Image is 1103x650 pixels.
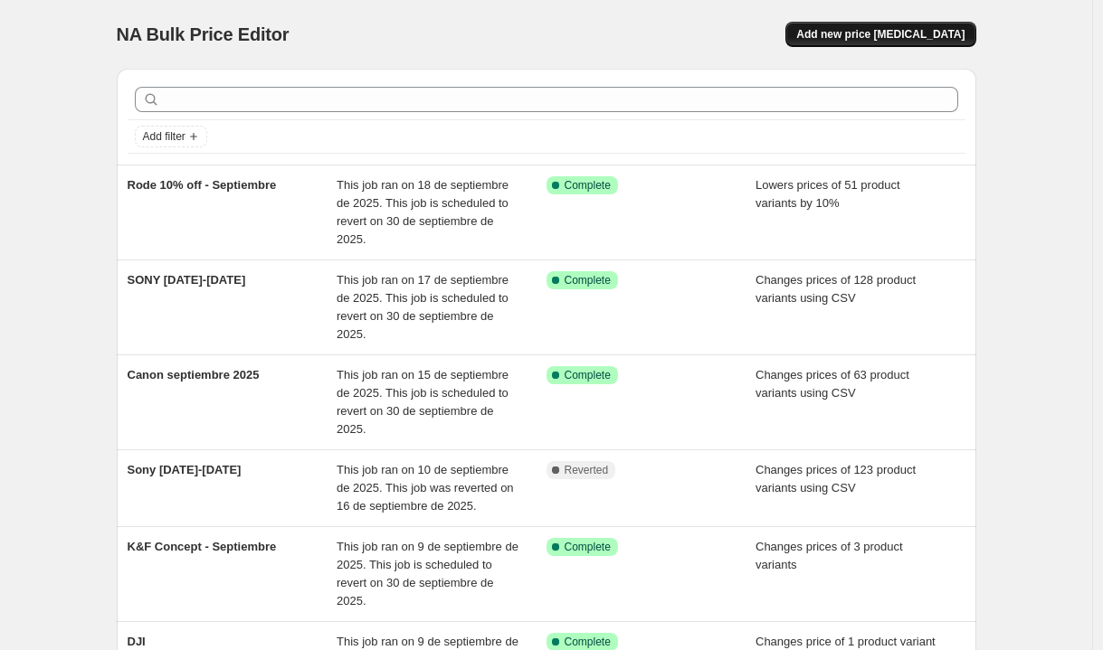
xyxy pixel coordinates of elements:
span: Changes prices of 128 product variants using CSV [756,273,916,305]
span: Canon septiembre 2025 [128,368,260,382]
span: DJI [128,635,146,648]
span: K&F Concept - Septiembre [128,540,277,553]
span: Changes prices of 123 product variants using CSV [756,463,916,495]
span: Complete [565,540,611,554]
span: Lowers prices of 51 product variants by 10% [756,178,900,210]
span: Add filter [143,129,185,144]
span: Sony [DATE]-[DATE] [128,463,242,476]
span: This job ran on 18 de septiembre de 2025. This job is scheduled to revert on 30 de septiembre de ... [337,178,509,246]
span: Complete [565,178,611,193]
span: Changes prices of 3 product variants [756,540,903,571]
span: Rode 10% off - Septiembre [128,178,277,192]
span: This job ran on 17 de septiembre de 2025. This job is scheduled to revert on 30 de septiembre de ... [337,273,509,341]
span: NA Bulk Price Editor [117,24,290,44]
span: Complete [565,635,611,649]
button: Add filter [135,126,207,147]
span: Complete [565,273,611,287]
span: This job ran on 15 de septiembre de 2025. This job is scheduled to revert on 30 de septiembre de ... [337,368,509,436]
span: Reverted [565,463,609,477]
span: Add new price [MEDICAL_DATA] [796,27,965,42]
span: This job ran on 9 de septiembre de 2025. This job is scheduled to revert on 30 de septiembre de 2... [337,540,518,608]
button: Add new price [MEDICAL_DATA] [785,22,975,47]
span: Changes prices of 63 product variants using CSV [756,368,909,400]
span: Complete [565,368,611,382]
span: SONY [DATE]-[DATE] [128,273,246,287]
span: This job ran on 10 de septiembre de 2025. This job was reverted on 16 de septiembre de 2025. [337,463,514,513]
